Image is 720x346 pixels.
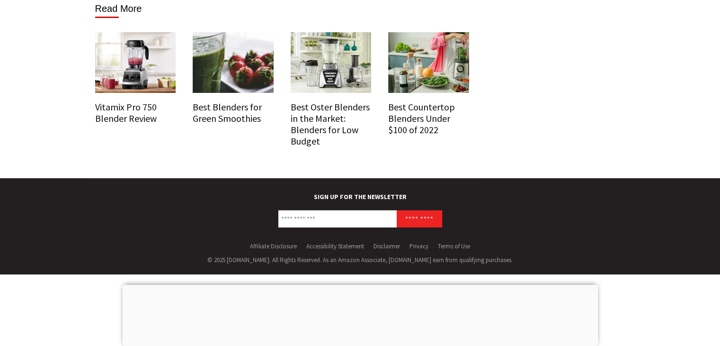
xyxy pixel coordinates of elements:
[306,242,364,250] a: Accessibility Statement
[193,101,262,124] a: Best Blenders for Green Smoothies
[388,32,469,93] img: Best Countertop Blenders Under $100 of 2022
[373,242,400,250] a: Disclaimer
[76,255,644,265] div: © 2025 [DOMAIN_NAME]. All Rights Reserved. As an Amazon Associate, [DOMAIN_NAME] earn from qualif...
[388,101,455,136] a: Best Countertop Blenders Under $100 of 2022
[76,192,644,206] label: SIGN UP FOR THE NEWSLETTER
[95,101,157,124] a: Vitamix Pro 750 Blender Review
[409,242,428,250] a: Privacy
[291,101,370,147] a: Best Oster Blenders in the Market: Blenders for Low Budget
[122,285,598,344] iframe: Advertisement
[95,32,176,93] img: Vitamix Pro 750 Blender Review
[291,32,372,93] img: Best Oster Blenders in the Market: Blenders for Low Budget
[193,32,274,93] img: Best Blenders for Green Smoothies
[95,4,469,13] h2: Read More
[438,242,470,250] a: Terms of Use
[250,242,297,250] a: Affiliate Disclosure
